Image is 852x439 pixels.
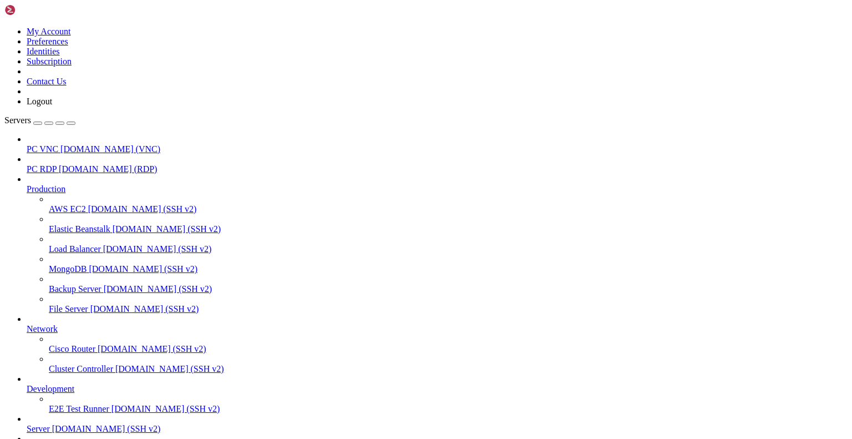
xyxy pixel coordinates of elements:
span: [DOMAIN_NAME] (SSH v2) [88,204,197,214]
a: Cluster Controller [DOMAIN_NAME] (SSH v2) [49,364,848,374]
span: Backup Server [49,284,102,294]
span: [DOMAIN_NAME] (SSH v2) [115,364,224,374]
span: [DOMAIN_NAME] (SSH v2) [98,344,206,354]
a: Logout [27,97,52,106]
span: AWS EC2 [49,204,86,214]
img: Shellngn [4,4,68,16]
li: Development [27,374,848,414]
a: Cisco Router [DOMAIN_NAME] (SSH v2) [49,344,848,354]
span: Cluster Controller [49,364,113,374]
a: Identities [27,47,60,56]
a: My Account [27,27,71,36]
span: PC VNC [27,144,58,154]
a: Preferences [27,37,68,46]
span: [DOMAIN_NAME] (SSH v2) [103,244,212,254]
span: [DOMAIN_NAME] (SSH v2) [90,304,199,314]
a: Backup Server [DOMAIN_NAME] (SSH v2) [49,284,848,294]
a: Server [DOMAIN_NAME] (SSH v2) [27,424,848,434]
a: Development [27,384,848,394]
span: PC RDP [27,164,57,174]
a: AWS EC2 [DOMAIN_NAME] (SSH v2) [49,204,848,214]
span: File Server [49,304,88,314]
span: [DOMAIN_NAME] (SSH v2) [52,424,161,433]
a: Load Balancer [DOMAIN_NAME] (SSH v2) [49,244,848,254]
span: [DOMAIN_NAME] (SSH v2) [89,264,197,274]
span: Elastic Beanstalk [49,224,110,234]
span: Server [27,424,50,433]
li: MongoDB [DOMAIN_NAME] (SSH v2) [49,254,848,274]
a: Contact Us [27,77,67,86]
li: PC VNC [DOMAIN_NAME] (VNC) [27,134,848,154]
span: Network [27,324,58,334]
a: File Server [DOMAIN_NAME] (SSH v2) [49,304,848,314]
li: Cluster Controller [DOMAIN_NAME] (SSH v2) [49,354,848,374]
a: Network [27,324,848,334]
a: Elastic Beanstalk [DOMAIN_NAME] (SSH v2) [49,224,848,234]
li: Load Balancer [DOMAIN_NAME] (SSH v2) [49,234,848,254]
a: E2E Test Runner [DOMAIN_NAME] (SSH v2) [49,404,848,414]
li: Production [27,174,848,314]
li: Backup Server [DOMAIN_NAME] (SSH v2) [49,274,848,294]
a: PC RDP [DOMAIN_NAME] (RDP) [27,164,848,174]
a: PC VNC [DOMAIN_NAME] (VNC) [27,144,848,154]
li: Server [DOMAIN_NAME] (SSH v2) [27,414,848,434]
span: Development [27,384,74,393]
li: E2E Test Runner [DOMAIN_NAME] (SSH v2) [49,394,848,414]
li: AWS EC2 [DOMAIN_NAME] (SSH v2) [49,194,848,214]
span: [DOMAIN_NAME] (VNC) [60,144,160,154]
span: Production [27,184,65,194]
a: Subscription [27,57,72,66]
a: Production [27,184,848,194]
li: Elastic Beanstalk [DOMAIN_NAME] (SSH v2) [49,214,848,234]
span: E2E Test Runner [49,404,109,413]
span: MongoDB [49,264,87,274]
span: [DOMAIN_NAME] (RDP) [59,164,157,174]
li: File Server [DOMAIN_NAME] (SSH v2) [49,294,848,314]
li: PC RDP [DOMAIN_NAME] (RDP) [27,154,848,174]
a: Servers [4,115,75,125]
li: Cisco Router [DOMAIN_NAME] (SSH v2) [49,334,848,354]
span: Cisco Router [49,344,95,354]
li: Network [27,314,848,374]
span: [DOMAIN_NAME] (SSH v2) [111,404,220,413]
span: Load Balancer [49,244,101,254]
span: [DOMAIN_NAME] (SSH v2) [104,284,212,294]
a: MongoDB [DOMAIN_NAME] (SSH v2) [49,264,848,274]
span: Servers [4,115,31,125]
span: [DOMAIN_NAME] (SSH v2) [113,224,221,234]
